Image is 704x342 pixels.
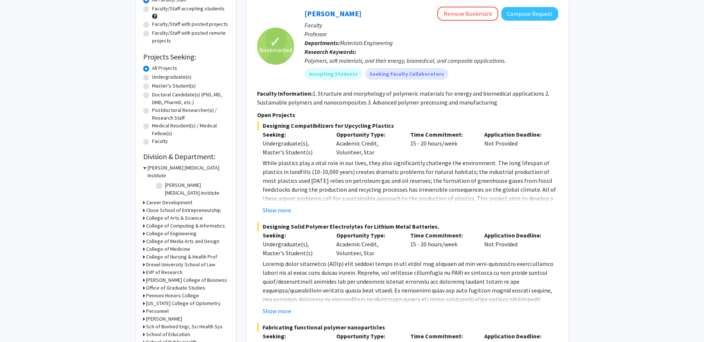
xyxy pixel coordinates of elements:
[263,159,556,229] span: While plastics play a vital role in our lives, they also significantly challenge the environment....
[146,300,220,307] h3: [US_STATE] College of Optometry
[143,52,228,61] h2: Projects Seeking:
[148,164,228,179] h3: [PERSON_NAME] [MEDICAL_DATA] Institute
[263,139,326,157] div: Undergraduate(s), Master's Student(s)
[146,206,221,214] h3: Close School of Entrepreneurship
[263,307,291,315] button: Show more
[263,206,291,215] button: Show more
[437,7,498,21] button: Remove Bookmark
[146,307,169,315] h3: Personnel
[146,292,199,300] h3: Pennoni Honors College
[405,231,479,257] div: 15 - 20 hours/week
[146,315,182,323] h3: [PERSON_NAME]
[263,332,326,341] p: Seeking:
[257,90,549,106] fg-read-more: 1. Structure and morphology of polymeric materials for energy and biomedical applications 2. Sust...
[484,332,547,341] p: Application Deadline:
[257,323,558,332] span: Fabricating functional polymer nanoparticles
[340,39,393,47] span: Materials Engineering
[304,30,558,38] p: Professor
[263,130,326,139] p: Seeking:
[143,152,228,161] h2: Division & Department:
[146,199,192,206] h3: Career Development
[146,323,223,331] h3: Sch of Biomed Engr, Sci Health Sys
[146,230,196,237] h3: College of Engineering
[146,222,225,230] h3: College of Computing & Informatics
[146,284,205,292] h3: Office of Graduate Studies
[152,64,177,72] label: All Projects
[146,214,203,222] h3: College of Arts & Science
[304,56,558,65] div: Polymers, soft materials, and their energy, biomedical, and composite applications.
[152,122,228,137] label: Medical Resident(s) / Medical Fellow(s)
[336,332,399,341] p: Opportunity Type:
[152,5,225,13] label: Faculty/Staff accepting students
[365,68,448,80] mat-chip: Seeking Faculty Collaborators
[257,90,313,97] b: Faculty Information:
[146,237,219,245] h3: College of Media Arts and Design
[152,106,228,122] label: Postdoctoral Researcher(s) / Research Staff
[146,276,227,284] h3: [PERSON_NAME] College of Business
[304,39,340,47] b: Departments:
[263,240,326,257] div: Undergraduate(s), Master's Student(s)
[152,91,228,106] label: Doctoral Candidate(s) (PhD, MD, DMD, PharmD, etc.)
[152,82,196,90] label: Master's Student(s)
[484,130,547,139] p: Application Deadline:
[165,181,226,197] label: [PERSON_NAME] [MEDICAL_DATA] Institute
[304,21,558,30] p: Faculty
[479,231,553,257] div: Not Provided
[146,245,190,253] h3: College of Medicine
[257,110,558,119] p: Open Projects
[152,20,228,28] label: Faculty/Staff with posted projects
[405,130,479,157] div: 15 - 20 hours/week
[257,222,558,231] span: Designing Solid Polymer Electrolytes for Lithium Metal Batteries.
[304,9,361,18] a: [PERSON_NAME]
[257,121,558,130] span: Designing Compatibilizers for Upcycling Plastics
[479,130,553,157] div: Not Provided
[152,73,191,81] label: Undergraduate(s)
[146,253,217,261] h3: College of Nursing & Health Prof
[501,7,558,21] button: Compose Request to Christopher Li
[146,331,190,338] h3: School of Education
[6,309,31,336] iframe: Chat
[336,231,399,240] p: Opportunity Type:
[269,38,282,45] span: ✓
[336,130,399,139] p: Opportunity Type:
[410,130,473,139] p: Time Commitment:
[331,130,405,157] div: Academic Credit, Volunteer, Star
[263,231,326,240] p: Seeking:
[304,68,362,80] mat-chip: Accepting Students
[410,231,473,240] p: Time Commitment:
[304,48,357,55] b: Research Keywords:
[484,231,547,240] p: Application Deadline:
[410,332,473,341] p: Time Commitment:
[146,269,182,276] h3: EVP of Research
[259,45,292,54] span: Bookmarked
[152,29,228,45] label: Faculty/Staff with posted remote projects
[146,261,215,269] h3: Drexel University School of Law
[331,231,405,257] div: Academic Credit, Volunteer, Star
[152,137,168,145] label: Faculty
